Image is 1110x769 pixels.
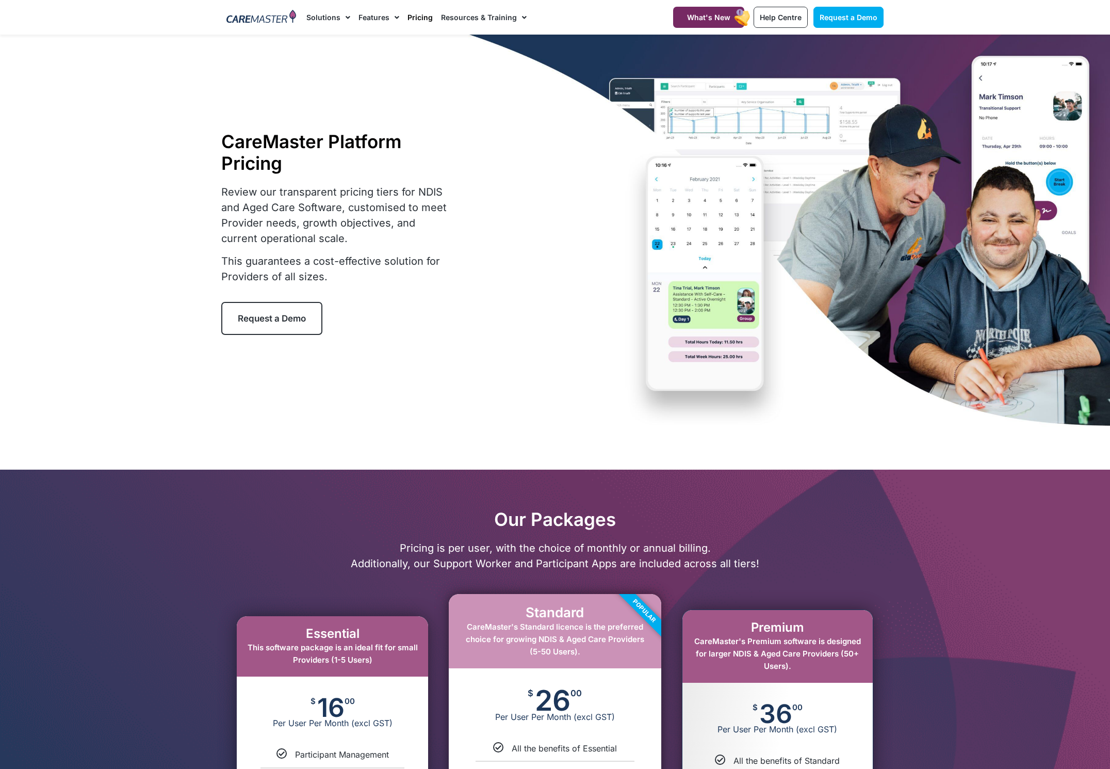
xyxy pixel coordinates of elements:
[221,131,453,174] h1: CareMaster Platform Pricing
[221,508,889,530] h2: Our Packages
[512,743,617,754] span: All the benefits of Essential
[585,552,703,670] div: Popular
[535,689,570,712] span: 26
[311,697,316,705] span: $
[753,703,758,711] span: $
[528,689,533,698] span: $
[687,13,730,22] span: What's New
[754,7,808,28] a: Help Centre
[226,10,296,25] img: CareMaster Logo
[248,643,418,665] span: This software package is an ideal fit for small Providers (1-5 Users)
[295,749,389,760] span: Participant Management
[759,703,792,724] span: 36
[237,718,428,728] span: Per User Per Month (excl GST)
[221,302,322,335] a: Request a Demo
[221,253,453,284] p: This guarantees a cost-effective solution for Providers of all sizes.
[238,313,306,324] span: Request a Demo
[317,697,345,718] span: 16
[466,622,644,656] span: CareMaster's Standard licence is the preferred choice for growing NDIS & Aged Care Providers (5-5...
[221,184,453,246] p: Review our transparent pricing tiers for NDIS and Aged Care Software, customised to meet Provider...
[247,627,418,642] h2: Essential
[459,604,650,620] h2: Standard
[760,13,802,22] span: Help Centre
[813,7,884,28] a: Request a Demo
[345,697,355,705] span: 00
[682,724,873,734] span: Per User Per Month (excl GST)
[570,689,582,698] span: 00
[221,540,889,571] p: Pricing is per user, with the choice of monthly or annual billing. Additionally, our Support Work...
[733,756,840,766] span: All the benefits of Standard
[694,636,861,671] span: CareMaster's Premium software is designed for larger NDIS & Aged Care Providers (50+ Users).
[792,703,803,711] span: 00
[693,620,862,635] h2: Premium
[449,712,661,722] span: Per User Per Month (excl GST)
[673,7,744,28] a: What's New
[820,13,877,22] span: Request a Demo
